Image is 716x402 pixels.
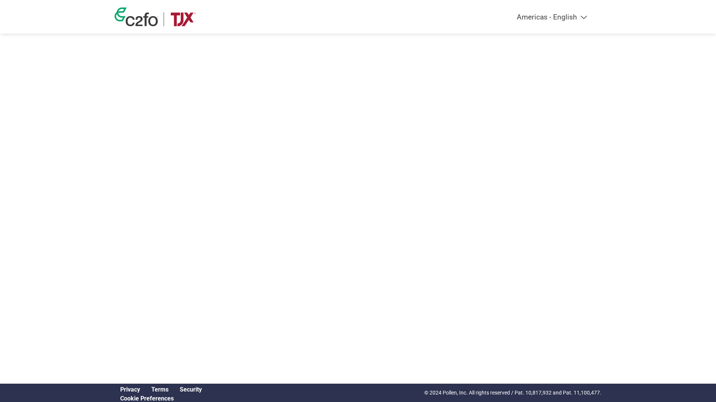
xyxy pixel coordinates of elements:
a: Terms [151,386,169,393]
img: TJX [170,12,197,26]
a: Privacy [120,386,140,393]
p: © 2024 Pollen, Inc. All rights reserved / Pat. 10,817,932 and Pat. 11,100,477. [424,389,601,397]
div: Open Cookie Preferences Modal [115,395,207,402]
a: Security [180,386,202,393]
a: Cookie Preferences, opens a dedicated popup modal window [120,395,174,402]
img: c2fo logo [115,7,158,26]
